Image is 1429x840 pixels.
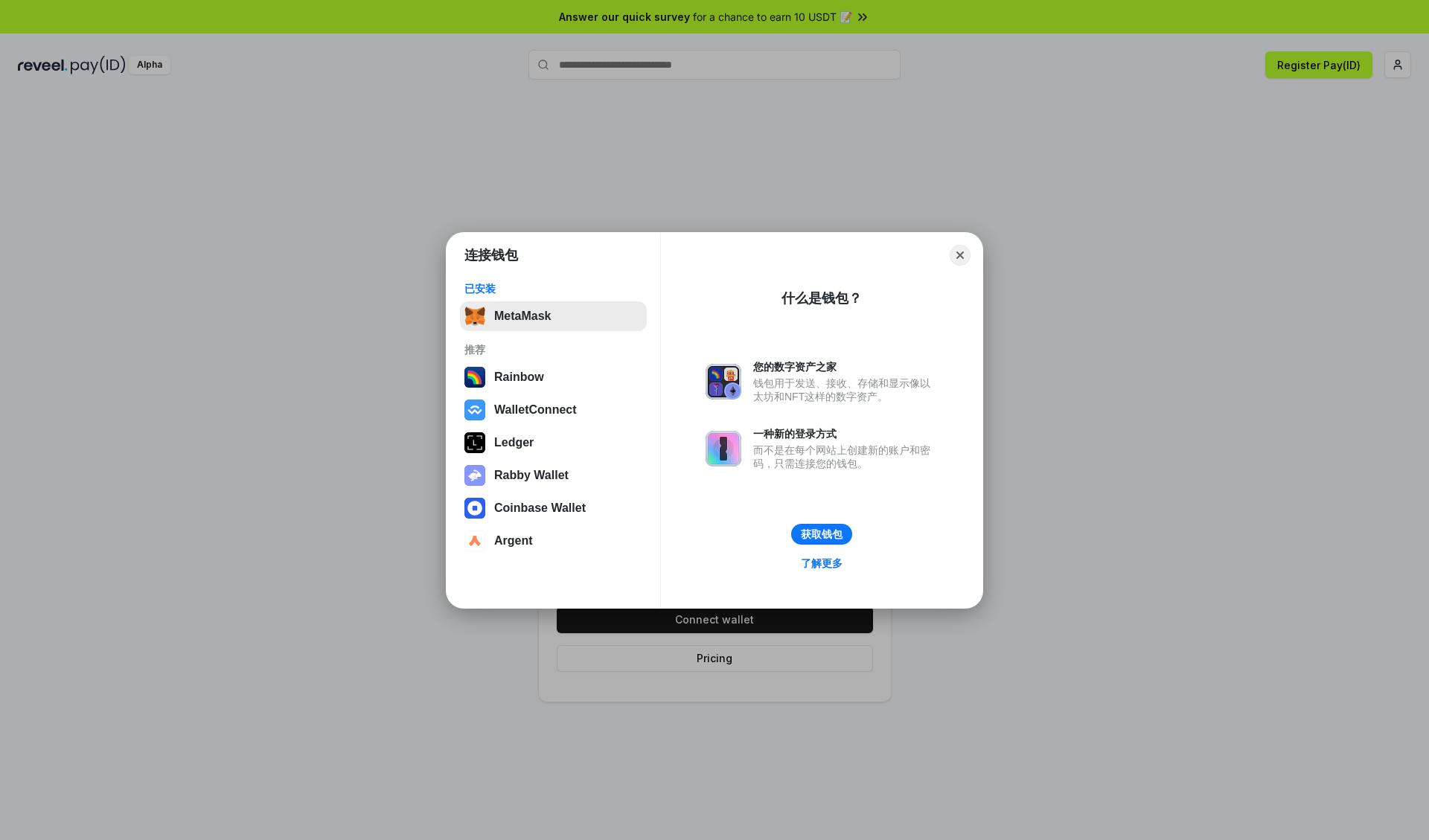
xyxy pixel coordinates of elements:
[753,443,938,470] div: 而不是在每个网站上创建新的账户和密码，只需连接您的钱包。
[781,289,862,307] div: 什么是钱包？
[460,526,647,556] button: Argent
[494,501,586,515] div: Coinbase Wallet
[494,469,569,482] div: Rabby Wallet
[753,360,938,373] div: 您的数字资产之家
[464,400,485,420] img: svg+xml,%3Csvg%20width%3D%2228%22%20height%3D%2228%22%20viewBox%3D%220%200%2028%2028%22%20fill%3D...
[494,371,544,384] div: Rainbow
[464,530,485,551] img: svg+xml,%3Csvg%20width%3D%2228%22%20height%3D%2228%22%20viewBox%3D%220%200%2028%2028%22%20fill%3D...
[464,246,518,264] h1: 连接钱包
[460,395,647,425] button: WalletConnect
[460,428,647,458] button: Ledger
[460,493,647,523] button: Coinbase Wallet
[464,367,485,388] img: svg+xml,%3Csvg%20width%3D%22120%22%20height%3D%22120%22%20viewBox%3D%220%200%20120%20120%22%20fil...
[753,376,938,403] div: 钱包用于发送、接收、存储和显示像以太坊和NFT这样的数字资产。
[791,524,852,545] button: 获取钱包
[464,282,642,295] div: 已安装
[706,364,741,400] img: svg+xml,%3Csvg%20xmlns%3D%22http%3A%2F%2Fwww.w3.org%2F2000%2Fsvg%22%20fill%3D%22none%22%20viewBox...
[753,427,938,440] div: 一种新的登录方式
[801,528,843,541] div: 获取钱包
[464,306,485,327] img: svg+xml,%3Csvg%20fill%3D%22none%22%20height%3D%2233%22%20viewBox%3D%220%200%2035%2033%22%20width%...
[464,498,485,519] img: svg+xml,%3Csvg%20width%3D%2228%22%20height%3D%2228%22%20viewBox%3D%220%200%2028%2028%22%20fill%3D...
[460,461,647,490] button: Rabby Wallet
[792,554,851,573] a: 了解更多
[460,301,647,331] button: MetaMask
[706,431,741,467] img: svg+xml,%3Csvg%20xmlns%3D%22http%3A%2F%2Fwww.w3.org%2F2000%2Fsvg%22%20fill%3D%22none%22%20viewBox...
[494,534,533,548] div: Argent
[464,432,485,453] img: svg+xml,%3Csvg%20xmlns%3D%22http%3A%2F%2Fwww.w3.org%2F2000%2Fsvg%22%20width%3D%2228%22%20height%3...
[464,343,642,356] div: 推荐
[494,310,551,323] div: MetaMask
[494,436,534,449] div: Ledger
[460,362,647,392] button: Rainbow
[950,245,971,266] button: Close
[494,403,577,417] div: WalletConnect
[464,465,485,486] img: svg+xml,%3Csvg%20xmlns%3D%22http%3A%2F%2Fwww.w3.org%2F2000%2Fsvg%22%20fill%3D%22none%22%20viewBox...
[801,557,843,570] div: 了解更多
